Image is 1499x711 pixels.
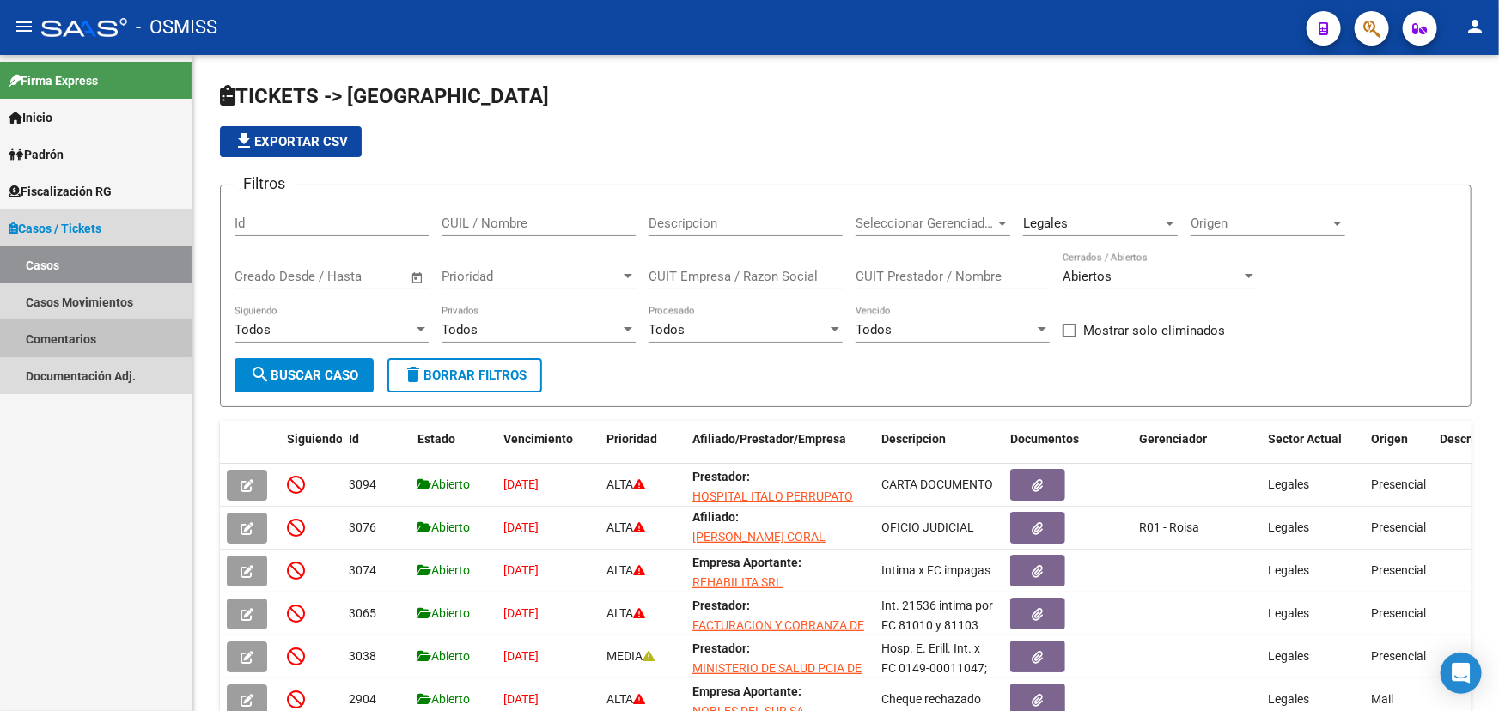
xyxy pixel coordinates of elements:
[1010,432,1079,446] span: Documentos
[1364,421,1433,477] datatable-header-cell: Origen
[235,269,304,284] input: Fecha inicio
[1371,649,1426,663] span: Presencial
[881,563,990,577] span: Intima x FC impagas
[503,606,539,620] span: [DATE]
[9,182,112,201] span: Fiscalización RG
[503,432,573,446] span: Vencimiento
[287,432,343,446] span: Siguiendo
[1268,606,1309,620] span: Legales
[1371,563,1426,577] span: Presencial
[881,432,946,446] span: Descripcion
[1268,432,1342,446] span: Sector Actual
[881,477,993,491] span: CARTA DOCUMENTO
[881,692,981,706] span: Cheque rechazado
[1268,649,1309,663] span: Legales
[349,606,376,620] span: 3065
[136,9,217,46] span: - OSMISS
[649,322,685,337] span: Todos
[606,520,645,534] span: ALTA
[342,421,411,477] datatable-header-cell: Id
[1268,477,1309,491] span: Legales
[692,530,826,563] span: [PERSON_NAME] CORAL [PERSON_NAME]
[417,606,470,620] span: Abierto
[9,145,64,164] span: Padrón
[1139,520,1199,534] span: R01 - Roisa
[411,421,497,477] datatable-header-cell: Estado
[1261,421,1364,477] datatable-header-cell: Sector Actual
[403,368,527,383] span: Borrar Filtros
[503,692,539,706] span: [DATE]
[692,489,853,503] span: HOSPITAL ITALO PERRUPATO
[692,599,750,612] strong: Prestador:
[1063,269,1112,284] span: Abiertos
[220,84,549,108] span: TICKETS -> [GEOGRAPHIC_DATA]
[856,322,892,337] span: Todos
[503,649,539,663] span: [DATE]
[606,692,645,706] span: ALTA
[14,16,34,37] mat-icon: menu
[692,470,750,483] strong: Prestador:
[9,219,101,238] span: Casos / Tickets
[320,269,403,284] input: Fecha fin
[1023,216,1068,231] span: Legales
[692,432,846,446] span: Afiliado/Prestador/Empresa
[403,364,423,385] mat-icon: delete
[692,510,739,524] strong: Afiliado:
[503,477,539,491] span: [DATE]
[881,599,993,652] span: Int. 21536 intima por FC 81010 y 81103 $74.403,95.
[250,364,271,385] mat-icon: search
[1191,216,1330,231] span: Origen
[235,358,374,392] button: Buscar Caso
[1371,692,1393,706] span: Mail
[503,520,539,534] span: [DATE]
[606,563,645,577] span: ALTA
[442,322,478,337] span: Todos
[1465,16,1485,37] mat-icon: person
[1268,692,1309,706] span: Legales
[417,477,470,491] span: Abierto
[856,216,995,231] span: Seleccionar Gerenciador
[881,641,987,695] span: Hosp. E. Erill. Int. x FC 0149-00011047; 11187,11581.
[1371,606,1426,620] span: Presencial
[606,649,655,663] span: MEDIA
[606,606,645,620] span: ALTA
[503,563,539,577] span: [DATE]
[234,134,348,149] span: Exportar CSV
[417,692,470,706] span: Abierto
[417,432,455,446] span: Estado
[417,520,470,534] span: Abierto
[408,268,428,288] button: Open calendar
[1268,563,1309,577] span: Legales
[250,368,358,383] span: Buscar Caso
[235,322,271,337] span: Todos
[1371,477,1426,491] span: Presencial
[692,575,783,589] span: REHABILITA SRL
[1003,421,1132,477] datatable-header-cell: Documentos
[349,563,376,577] span: 3074
[692,556,801,569] strong: Empresa Aportante:
[280,421,342,477] datatable-header-cell: Siguiendo
[600,421,686,477] datatable-header-cell: Prioridad
[417,649,470,663] span: Abierto
[497,421,600,477] datatable-header-cell: Vencimiento
[686,421,874,477] datatable-header-cell: Afiliado/Prestador/Empresa
[417,563,470,577] span: Abierto
[692,618,865,652] span: FACTURACION Y COBRANZA DE LOS EFECTORES PUBLICOS S.E.
[1132,421,1261,477] datatable-header-cell: Gerenciador
[9,108,52,127] span: Inicio
[874,421,1003,477] datatable-header-cell: Descripcion
[9,71,98,90] span: Firma Express
[1371,520,1426,534] span: Presencial
[692,641,750,655] strong: Prestador:
[349,520,376,534] span: 3076
[349,477,376,491] span: 3094
[1083,320,1225,341] span: Mostrar solo eliminados
[1268,520,1309,534] span: Legales
[349,649,376,663] span: 3038
[235,172,294,196] h3: Filtros
[692,684,801,698] strong: Empresa Aportante:
[349,692,376,706] span: 2904
[606,432,657,446] span: Prioridad
[220,126,362,157] button: Exportar CSV
[1139,432,1207,446] span: Gerenciador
